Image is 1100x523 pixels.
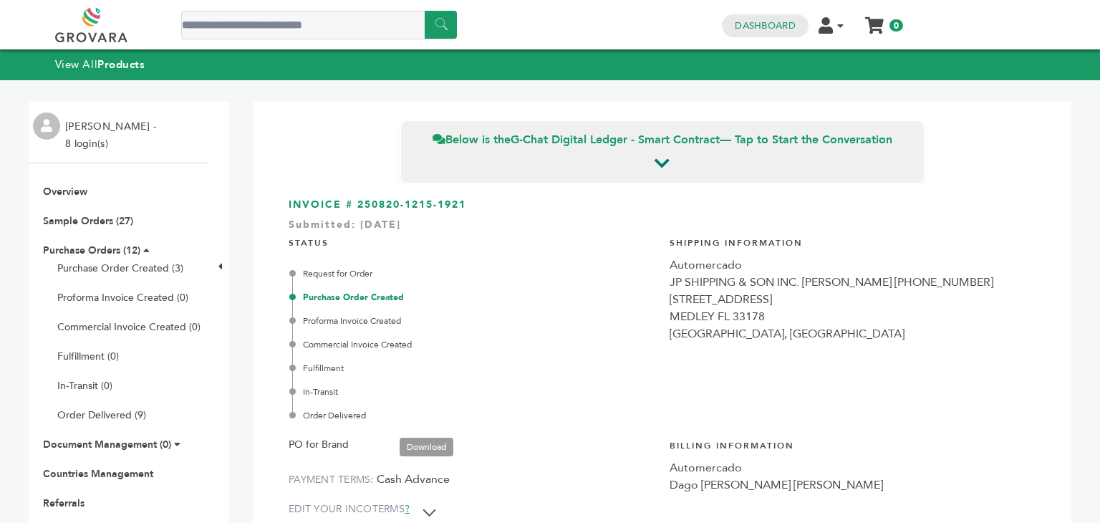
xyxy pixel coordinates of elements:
[670,476,1036,494] div: Dago [PERSON_NAME] [PERSON_NAME]
[289,473,374,486] label: PAYMENT TERMS:
[889,19,903,32] span: 0
[289,198,1036,212] h3: INVOICE # 250820-1215-1921
[57,379,112,393] a: In-Transit (0)
[57,408,146,422] a: Order Delivered (9)
[43,244,140,257] a: Purchase Orders (12)
[670,291,1036,308] div: [STREET_ADDRESS]
[400,438,453,456] a: Download
[670,429,1036,459] h4: Billing Information
[670,325,1036,342] div: [GEOGRAPHIC_DATA], [GEOGRAPHIC_DATA]
[43,438,171,451] a: Document Management (0)
[292,338,655,351] div: Commercial Invoice Created
[33,112,60,140] img: profile.png
[292,362,655,375] div: Fulfillment
[292,385,655,398] div: In-Transit
[377,471,450,487] span: Cash Advance
[43,185,87,198] a: Overview
[292,267,655,280] div: Request for Order
[735,19,795,32] a: Dashboard
[65,118,160,153] li: [PERSON_NAME] - 8 login(s)
[57,261,183,275] a: Purchase Order Created (3)
[289,502,410,517] label: EDIT YOUR INCOTERMS
[289,436,349,454] label: PO for Brand
[289,226,655,256] h4: STATUS
[433,132,892,148] span: Below is the — Tap to Start the Conversation
[292,291,655,304] div: Purchase Order Created
[867,13,883,28] a: My Cart
[43,496,85,510] a: Referrals
[670,226,1036,256] h4: Shipping Information
[181,11,457,39] input: Search a product or brand...
[405,502,410,516] a: ?
[57,291,188,304] a: Proforma Invoice Created (0)
[292,409,655,422] div: Order Delivered
[511,132,720,148] strong: G-Chat Digital Ledger - Smart Contract
[670,256,1036,274] div: Automercado
[57,320,201,334] a: Commercial Invoice Created (0)
[670,274,1036,291] div: JP SHIPPING & SON INC. [PERSON_NAME] [PHONE_NUMBER]
[43,467,153,481] a: Countries Management
[43,214,133,228] a: Sample Orders (27)
[670,459,1036,476] div: Automercado
[670,308,1036,325] div: MEDLEY FL 33178
[57,350,119,363] a: Fulfillment (0)
[97,57,145,72] strong: Products
[55,57,145,72] a: View AllProducts
[292,315,655,327] div: Proforma Invoice Created
[289,218,1036,239] div: Submitted: [DATE]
